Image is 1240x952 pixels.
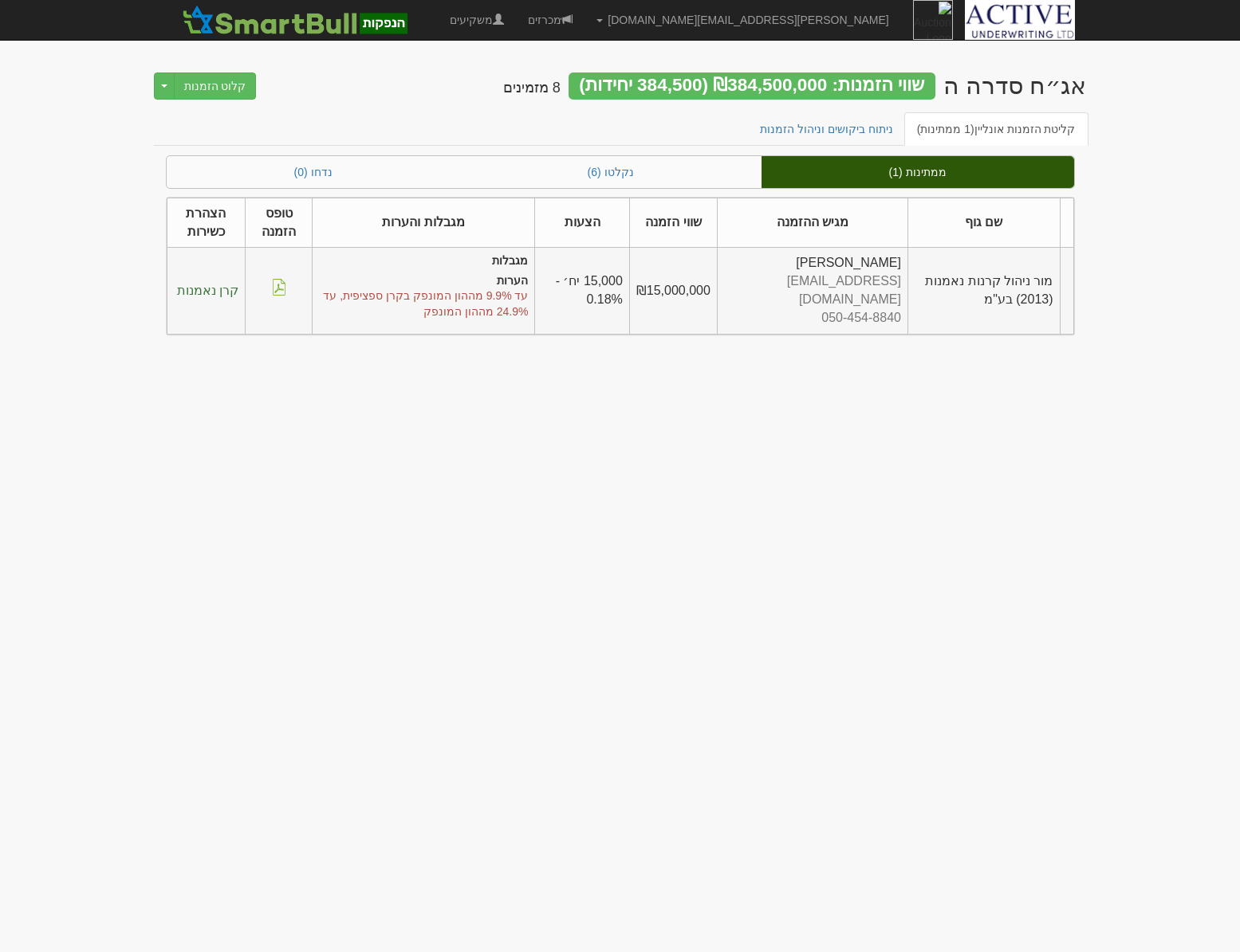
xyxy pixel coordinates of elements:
span: 15,000 יח׳ - 0.18% [556,274,623,306]
span: (1 ממתינות) [917,123,974,135]
p: עד 9.9% מההון המונפק בקרן ספציפית, עד 24.9% מההון המונפק [319,288,529,319]
th: שווי הזמנה [629,198,717,248]
a: נקלטו (6) [460,156,762,188]
span: קרן נאמנות [177,284,238,297]
a: נדחו (0) [167,156,460,188]
div: שווי הזמנות: ₪384,500,000 (384,500 יחידות) [569,72,935,100]
div: [EMAIL_ADDRESS][DOMAIN_NAME] [724,272,901,309]
th: מגבלות והערות [312,198,535,248]
th: טופס הזמנה [246,198,313,248]
th: מגיש ההזמנה [717,198,907,248]
img: סמארטבול - מערכת לניהול הנפקות [178,4,412,36]
th: הצהרת כשירות [167,198,246,248]
h4: 8 מזמינים [503,80,561,96]
a: ממתינות (1) [762,156,1074,188]
button: קלוט הזמנות [174,72,257,100]
td: מור ניהול קרנות נאמנות (2013) בע"מ [907,248,1060,334]
th: הצעות [535,198,629,248]
div: 050-454-8840 [724,309,901,327]
td: ₪15,000,000 [629,248,717,334]
img: pdf-file-icon.png [271,279,287,296]
a: ניתוח ביקושים וניהול הזמנות [747,112,906,146]
div: [PERSON_NAME] [724,254,901,272]
h5: הערות [319,275,529,287]
div: ספיר פקדונות בעמ - אג״ח (סדרה ה) - הנפקה לציבור [943,72,1087,99]
h5: מגבלות [319,255,529,267]
th: שם גוף [907,198,1060,248]
a: קליטת הזמנות אונליין(1 ממתינות) [904,112,1088,146]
